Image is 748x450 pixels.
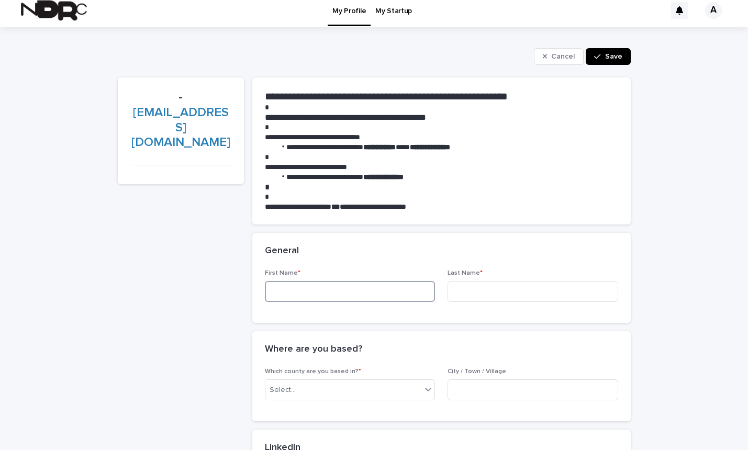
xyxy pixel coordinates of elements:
[270,385,296,396] div: Select...
[130,90,231,150] p: -
[265,344,362,355] h2: Where are you based?
[448,368,506,375] span: City / Town / Village
[265,270,300,276] span: First Name
[131,106,230,149] a: [EMAIL_ADDRESS][DOMAIN_NAME]
[265,245,299,257] h2: General
[551,53,575,60] span: Cancel
[534,48,584,65] button: Cancel
[605,53,622,60] span: Save
[705,2,722,19] div: A
[448,270,483,276] span: Last Name
[586,48,630,65] button: Save
[265,368,361,375] span: Which county are you based in?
